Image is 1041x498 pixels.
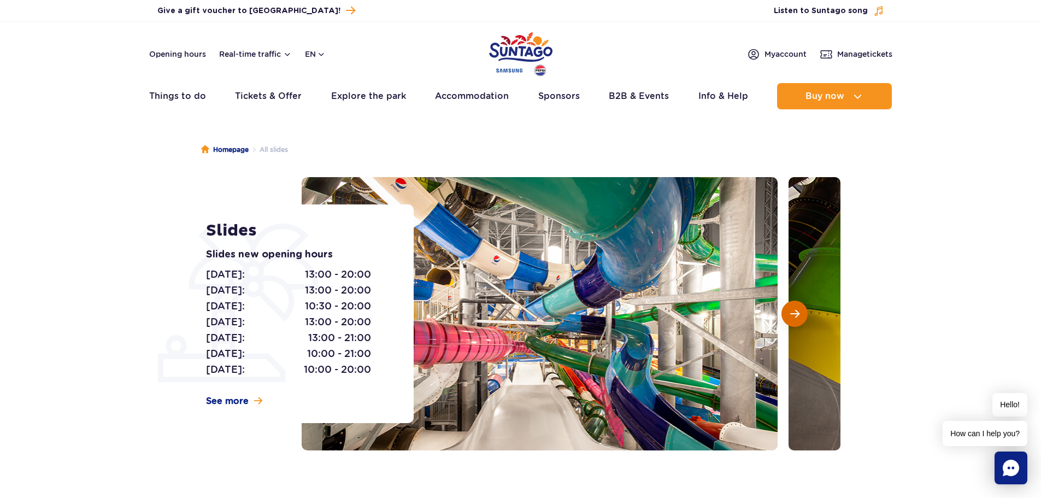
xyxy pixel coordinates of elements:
[206,395,262,407] a: See more
[609,83,669,109] a: B2B & Events
[206,314,245,330] span: [DATE]:
[149,83,206,109] a: Things to do
[774,5,884,16] button: Listen to Suntago song
[307,346,371,361] span: 10:00 - 21:00
[489,27,552,78] a: Park of Poland
[206,346,245,361] span: [DATE]:
[538,83,580,109] a: Sponsors
[435,83,509,109] a: Accommodation
[995,452,1027,484] div: Chat
[249,144,288,155] li: All slides
[206,247,389,262] p: Slides new opening hours
[206,298,245,314] span: [DATE]:
[305,49,326,60] button: en
[206,267,245,282] span: [DATE]:
[157,5,340,16] span: Give a gift voucher to [GEOGRAPHIC_DATA]!
[201,144,249,155] a: Homepage
[305,267,371,282] span: 13:00 - 20:00
[206,221,389,241] h1: Slides
[805,91,844,101] span: Buy now
[206,395,249,407] span: See more
[305,298,371,314] span: 10:30 - 20:00
[157,3,355,18] a: Give a gift voucher to [GEOGRAPHIC_DATA]!
[219,50,292,58] button: Real-time traffic
[305,283,371,298] span: 13:00 - 20:00
[764,49,807,60] span: My account
[331,83,406,109] a: Explore the park
[781,301,808,327] button: Next slide
[206,362,245,377] span: [DATE]:
[837,49,892,60] span: Manage tickets
[774,5,868,16] span: Listen to Suntago song
[777,83,892,109] button: Buy now
[943,421,1027,446] span: How can I help you?
[235,83,302,109] a: Tickets & Offer
[149,49,206,60] a: Opening hours
[992,393,1027,417] span: Hello!
[304,362,371,377] span: 10:00 - 20:00
[820,48,892,61] a: Managetickets
[747,48,807,61] a: Myaccount
[206,283,245,298] span: [DATE]:
[206,330,245,345] span: [DATE]:
[698,83,748,109] a: Info & Help
[308,330,371,345] span: 13:00 - 21:00
[305,314,371,330] span: 13:00 - 20:00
